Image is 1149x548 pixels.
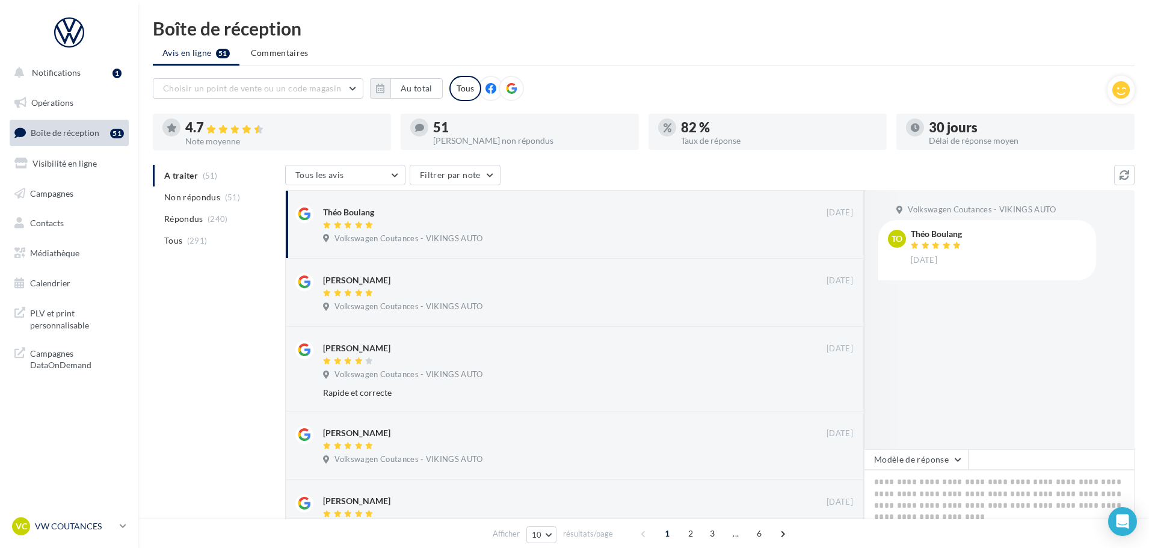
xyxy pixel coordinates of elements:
span: 10 [532,530,542,540]
span: VC [16,520,27,532]
span: Volkswagen Coutances - VIKINGS AUTO [334,233,482,244]
a: VC VW COUTANCES [10,515,129,538]
span: Non répondus [164,191,220,203]
span: (240) [208,214,228,224]
span: Médiathèque [30,248,79,258]
span: Campagnes DataOnDemand [30,345,124,371]
span: Afficher [493,528,520,540]
div: Taux de réponse [681,137,877,145]
div: 1 [112,69,122,78]
span: Volkswagen Coutances - VIKINGS AUTO [334,454,482,465]
span: 1 [658,524,677,543]
span: PLV et print personnalisable [30,305,124,331]
div: Théo Boulang [911,230,964,238]
span: ... [726,524,745,543]
div: Open Intercom Messenger [1108,507,1137,536]
div: [PERSON_NAME] [323,342,390,354]
span: Contacts [30,218,64,228]
div: [PERSON_NAME] [323,427,390,439]
span: [DATE] [827,497,853,508]
div: 4.7 [185,121,381,135]
span: Tous [164,235,182,247]
button: Modèle de réponse [864,449,969,470]
span: Volkswagen Coutances - VIKINGS AUTO [334,301,482,312]
div: [PERSON_NAME] [323,495,390,507]
div: Note moyenne [185,137,381,146]
button: Au total [370,78,443,99]
span: 3 [703,524,722,543]
div: Tous [449,76,481,101]
button: Notifications 1 [7,60,126,85]
span: Répondus [164,213,203,225]
span: résultats/page [563,528,613,540]
button: Filtrer par note [410,165,501,185]
div: 51 [110,129,124,138]
span: Opérations [31,97,73,108]
a: Calendrier [7,271,131,296]
span: Campagnes [30,188,73,198]
span: [DATE] [827,428,853,439]
span: Volkswagen Coutances - VIKINGS AUTO [908,205,1056,215]
span: 6 [750,524,769,543]
span: Calendrier [30,278,70,288]
button: Choisir un point de vente ou un code magasin [153,78,363,99]
a: Campagnes [7,181,131,206]
span: Tous les avis [295,170,344,180]
p: VW COUTANCES [35,520,115,532]
span: Volkswagen Coutances - VIKINGS AUTO [334,369,482,380]
span: [DATE] [827,208,853,218]
div: Boîte de réception [153,19,1135,37]
span: Choisir un point de vente ou un code magasin [163,83,341,93]
span: [DATE] [827,343,853,354]
span: [DATE] [911,255,937,266]
span: Notifications [32,67,81,78]
div: [PERSON_NAME] [323,274,390,286]
a: Boîte de réception51 [7,120,131,146]
span: Commentaires [251,47,309,59]
div: [PERSON_NAME] non répondus [433,137,629,145]
div: 51 [433,121,629,134]
span: (51) [225,192,240,202]
a: Contacts [7,211,131,236]
a: Médiathèque [7,241,131,266]
button: Au total [390,78,443,99]
div: Rapide et correcte [323,387,775,399]
button: 10 [526,526,557,543]
span: Visibilité en ligne [32,158,97,168]
a: PLV et print personnalisable [7,300,131,336]
span: To [892,233,902,245]
span: (291) [187,236,208,245]
div: Délai de réponse moyen [929,137,1125,145]
div: 30 jours [929,121,1125,134]
a: Visibilité en ligne [7,151,131,176]
div: 82 % [681,121,877,134]
span: 2 [681,524,700,543]
a: Campagnes DataOnDemand [7,340,131,376]
a: Opérations [7,90,131,115]
button: Tous les avis [285,165,405,185]
span: Boîte de réception [31,128,99,138]
span: [DATE] [827,276,853,286]
div: Théo Boulang [323,206,374,218]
